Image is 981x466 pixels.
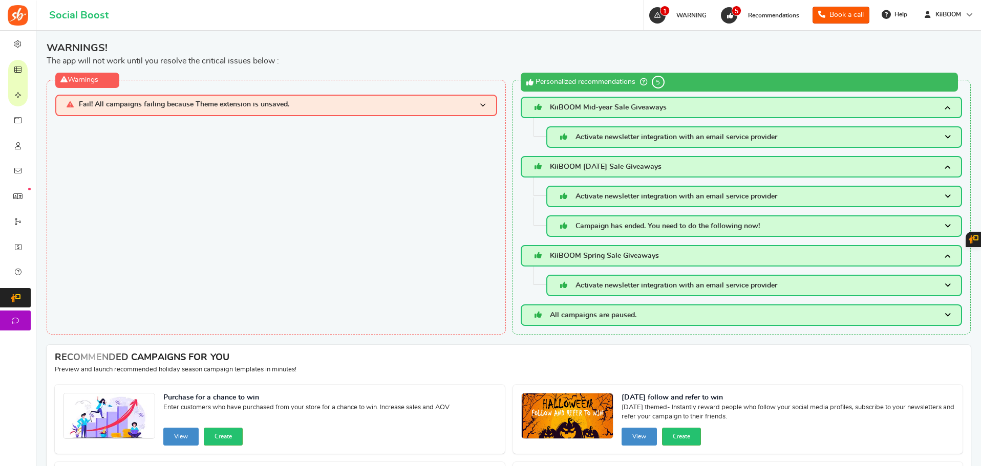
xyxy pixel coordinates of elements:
[575,282,777,289] span: Activate newsletter integration with an email service provider
[720,7,804,24] a: 5 Recommendations
[652,76,665,88] span: 5
[55,353,963,363] h4: RECOMMENDED CAMPAIGNS FOR YOU
[204,428,243,446] button: Create
[8,5,28,26] img: Social Boost
[47,41,971,66] div: The app will not work until you resolve the critical issues below :
[748,12,799,18] span: Recommendations
[813,7,869,24] a: Book a call
[522,393,613,439] img: Recommended Campaigns
[676,12,707,18] span: WARNING
[648,7,712,24] a: 1 WARNING
[892,10,907,19] span: Help
[28,188,31,190] em: New
[931,10,965,19] span: KiiBOOM
[878,6,912,23] a: Help
[550,312,636,319] span: All campaigns are paused.
[63,393,155,439] img: Recommended Campaigns
[47,41,971,55] span: WARNINGS!
[163,393,450,403] strong: Purchase for a chance to win
[521,73,958,92] div: Personalized recommendations
[79,101,289,109] span: Fail! All campaigns failing because Theme extension is unsaved.
[622,403,955,424] span: [DATE] themed- Instantly reward people who follow your social media profiles, subscribe to your n...
[49,10,109,21] h1: Social Boost
[575,134,777,141] span: Activate newsletter integration with an email service provider
[575,193,777,200] span: Activate newsletter integration with an email service provider
[163,428,199,446] button: View
[662,428,701,446] button: Create
[550,163,662,170] span: KiiBOOM [DATE] Sale Giveaways
[660,6,670,16] span: 1
[55,365,963,374] p: Preview and launch recommended holiday season campaign templates in minutes!
[55,73,119,88] div: Warnings
[622,393,955,403] strong: [DATE] follow and refer to win
[575,223,760,230] span: Campaign has ended. You need to do the following now!
[550,104,667,111] span: KiiBOOM Mid-year Sale Giveaways
[163,403,450,424] span: Enter customers who have purchased from your store for a chance to win. Increase sales and AOV
[622,428,657,446] button: View
[732,6,741,16] span: 5
[550,252,659,259] span: KiiBOOM Spring Sale Giveaways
